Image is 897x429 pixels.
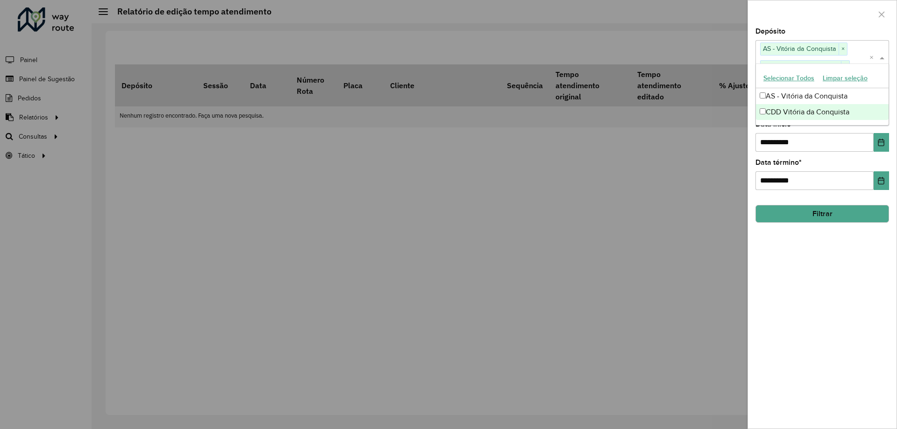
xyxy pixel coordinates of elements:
ng-dropdown-panel: Options list [755,63,889,126]
span: CDD Vitória da Conquista [761,61,841,72]
span: × [841,61,849,72]
div: AS - Vitória da Conquista [756,88,889,104]
button: Selecionar Todos [759,71,819,85]
button: Choose Date [874,133,889,152]
label: Depósito [755,26,785,37]
button: Choose Date [874,171,889,190]
span: Clear all [869,52,877,63]
button: Filtrar [755,205,889,223]
span: AS - Vitória da Conquista [761,43,839,54]
button: Limpar seleção [819,71,872,85]
span: × [839,43,847,55]
label: Data término [755,157,802,168]
div: CDD Vitória da Conquista [756,104,889,120]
